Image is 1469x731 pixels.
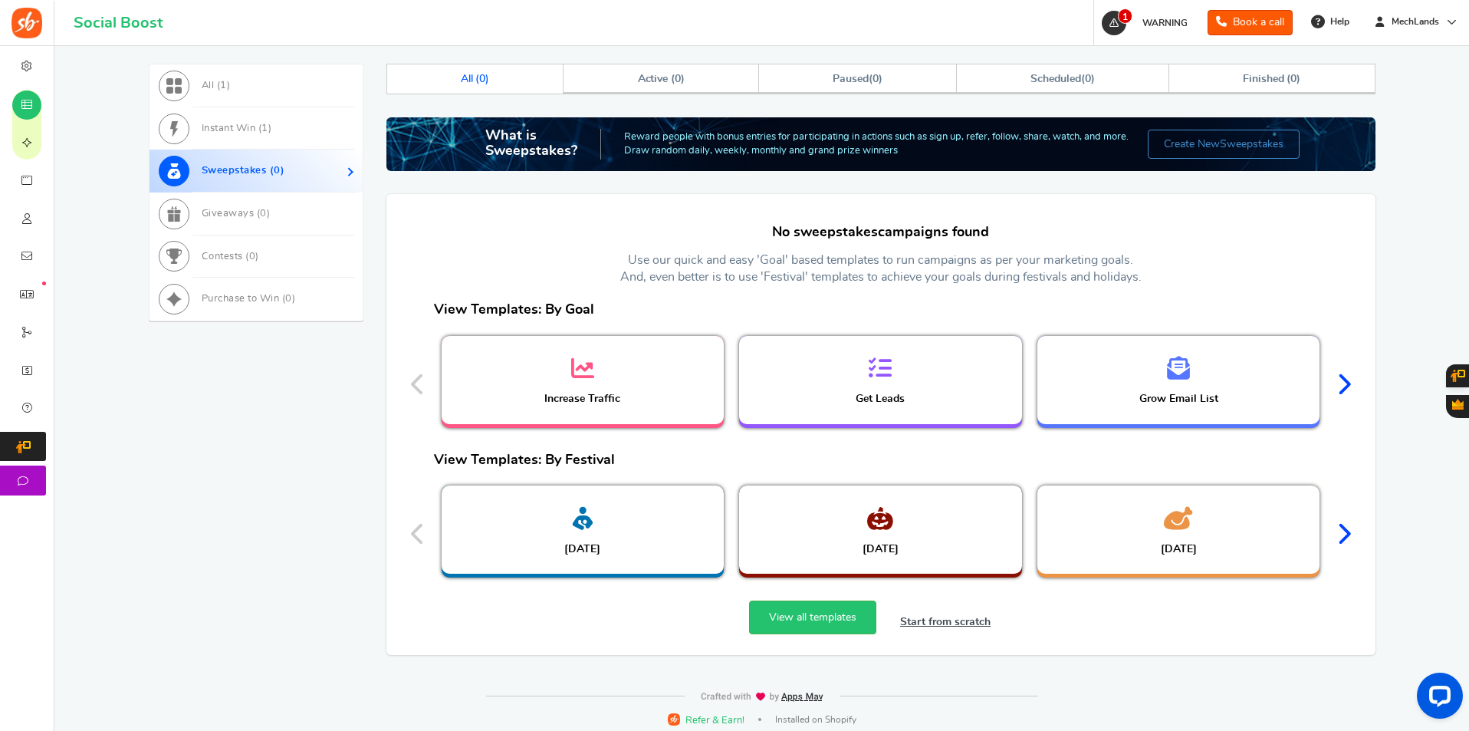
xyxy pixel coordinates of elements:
[1030,74,1094,84] span: ( )
[638,74,685,84] span: Active ( )
[775,713,856,726] span: Installed on Shopify
[479,74,485,84] span: 0
[1142,18,1188,28] span: WARNING
[1118,8,1132,24] span: 1
[833,74,869,84] span: Paused
[1085,74,1091,84] span: 0
[485,129,601,160] h2: What is Sweepstakes?
[74,15,163,31] h1: Social Boost
[461,74,490,84] span: All ( )
[557,544,608,555] h3: [DATE]
[758,718,761,721] span: |
[202,294,296,304] span: Purchase to Win ( )
[873,74,879,84] span: 0
[220,81,227,91] span: 1
[749,601,876,634] a: View all templates
[624,130,1129,158] p: Reward people with bonus entries for participating in actions such as sign up, refer, follow, sha...
[1148,130,1300,159] a: Create NewSweepstakes
[285,294,292,304] span: 0
[274,166,281,176] span: 0
[1100,11,1195,35] a: 1 WARNING
[399,252,1362,286] p: Use our quick and easy 'Goal' based templates to run campaigns as per your marketing goals. And, ...
[1446,395,1469,418] button: Gratisfaction
[1452,399,1464,410] span: Gratisfaction
[855,544,906,555] h3: [DATE]
[668,713,744,727] a: Refer & Earn!
[202,81,231,91] span: All ( )
[261,123,268,133] span: 1
[202,252,259,262] span: Contests ( )
[794,226,878,239] span: Sweepstakes
[42,282,46,285] em: New
[434,451,615,470] p: View Templates: By Festival
[1326,15,1349,28] span: Help
[1305,9,1357,34] a: Help
[833,74,882,84] span: ( )
[399,222,1362,244] h4: No campaigns found
[202,166,285,176] span: Sweepstakes ( )
[434,301,594,320] p: View Templates: By Goal
[675,74,681,84] span: 0
[848,393,912,405] h3: Get Leads
[1132,393,1226,405] h3: Grow Email List
[249,252,256,262] span: 0
[1385,15,1445,28] span: MechLands
[700,692,824,702] img: img-footer.webp
[1243,74,1300,84] span: Finished ( )
[1220,139,1283,150] span: Sweepstakes
[1153,544,1204,555] h3: [DATE]
[1290,74,1296,84] span: 0
[1405,667,1469,731] iframe: LiveChat chat widget
[260,209,267,219] span: 0
[202,123,272,133] span: Instant Win ( )
[1208,10,1293,35] a: Book a call
[890,608,1001,637] a: Start from scratch
[12,8,42,38] img: Social Boost
[537,393,628,405] h3: Increase Traffic
[202,209,271,219] span: Giveaways ( )
[1030,74,1081,84] span: Scheduled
